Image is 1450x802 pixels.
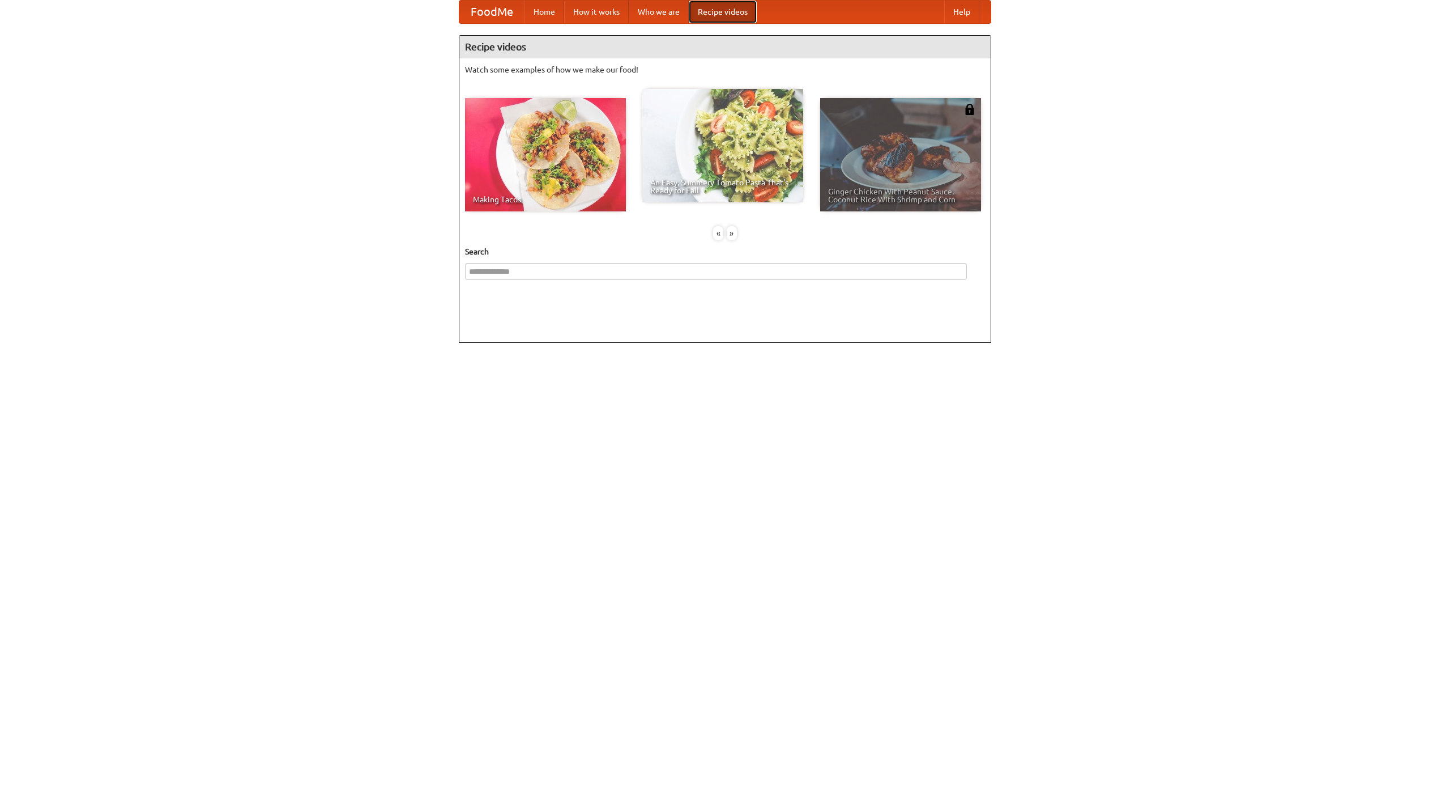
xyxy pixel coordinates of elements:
p: Watch some examples of how we make our food! [465,64,985,75]
a: Home [524,1,564,23]
h4: Recipe videos [459,36,991,58]
a: Making Tacos [465,98,626,211]
span: An Easy, Summery Tomato Pasta That's Ready for Fall [650,179,795,194]
div: « [713,226,723,240]
a: Recipe videos [689,1,757,23]
span: Making Tacos [473,196,618,203]
img: 483408.png [964,104,975,115]
h5: Search [465,246,985,257]
a: How it works [564,1,629,23]
div: » [727,226,737,240]
a: An Easy, Summery Tomato Pasta That's Ready for Fall [642,89,803,202]
a: Help [944,1,979,23]
a: Who we are [629,1,689,23]
a: FoodMe [459,1,524,23]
